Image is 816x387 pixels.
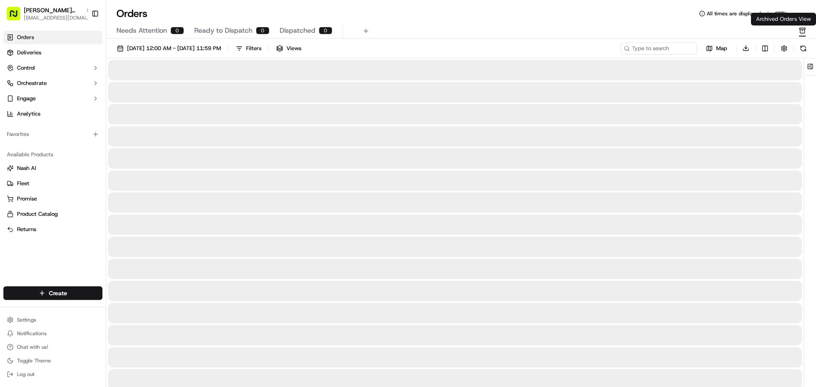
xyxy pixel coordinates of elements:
input: Got a question? Start typing here... [22,55,153,64]
button: Product Catalog [3,207,102,221]
span: [DATE] 12:00 AM - [DATE] 11:59 PM [127,45,221,52]
button: Refresh [797,42,809,54]
button: Chat with us! [3,341,102,353]
span: Orchestrate [17,79,47,87]
a: 💻API Documentation [68,186,140,202]
a: Analytics [3,107,102,121]
button: [DATE] 12:00 AM - [DATE] 11:59 PM [113,42,225,54]
img: 1736555255976-a54dd68f-1ca7-489b-9aae-adbdc363a1c4 [8,81,24,96]
span: Fleet [17,180,29,187]
button: Toggle Theme [3,355,102,367]
span: [PERSON_NAME][GEOGRAPHIC_DATA] [26,155,109,161]
button: Notifications [3,328,102,339]
span: Dispatched [280,25,315,36]
span: API Documentation [80,190,136,198]
button: Promise [3,192,102,206]
div: Filters [246,45,261,52]
span: 11:39 AM [75,132,99,138]
span: Knowledge Base [17,190,65,198]
button: Views [272,42,305,54]
button: Engage [3,92,102,105]
a: Orders [3,31,102,44]
span: Pylon [85,211,103,217]
span: Promise [17,195,37,203]
span: Control [17,64,35,72]
div: Past conversations [8,110,57,117]
span: [PERSON_NAME] [26,132,69,138]
a: Product Catalog [7,210,99,218]
button: Returns [3,223,102,236]
span: • [110,155,113,161]
div: 💻 [72,191,79,198]
span: 11:02 AM [115,155,139,161]
button: Nash AI [3,161,102,175]
button: [PERSON_NAME][GEOGRAPHIC_DATA] [24,6,82,14]
a: Fleet [7,180,99,187]
img: Nash [8,8,25,25]
img: 5e9a9d7314ff4150bce227a61376b483.jpg [18,81,33,96]
button: [EMAIL_ADDRESS][DOMAIN_NAME] [24,14,92,21]
span: Chat with us! [17,344,48,350]
span: Analytics [17,110,40,118]
span: Settings [17,316,36,323]
span: Map [716,45,727,52]
span: Views [286,45,301,52]
img: Liam S. [8,124,22,137]
button: Log out [3,368,102,380]
button: See all [132,109,155,119]
span: Nash AI [17,164,36,172]
button: Orchestrate [3,76,102,90]
span: Engage [17,95,36,102]
span: Ready to Dispatch [194,25,252,36]
button: Filters [232,42,265,54]
a: Nash AI [7,164,99,172]
button: Fleet [3,177,102,190]
div: 0 [319,27,332,34]
div: 0 [256,27,269,34]
span: Toggle Theme [17,357,51,364]
span: Create [49,289,67,297]
button: Settings [3,314,102,326]
span: Deliveries [17,49,41,56]
span: Notifications [17,330,47,337]
a: Powered byPylon [60,210,103,217]
img: 1736555255976-a54dd68f-1ca7-489b-9aae-adbdc363a1c4 [17,132,24,139]
input: Type to search [620,42,697,54]
h1: Orders [116,7,147,20]
a: Promise [7,195,99,203]
span: All times are displayed using CDT timezone [707,10,806,17]
button: Map [700,43,733,54]
div: Favorites [3,127,102,141]
div: We're available if you need us! [38,90,117,96]
div: 📗 [8,191,15,198]
a: Deliveries [3,46,102,59]
a: Returns [7,226,99,233]
span: Log out [17,371,34,378]
button: Create [3,286,102,300]
div: 0 [170,27,184,34]
button: Start new chat [144,84,155,94]
span: • [71,132,74,138]
div: Start new chat [38,81,139,90]
span: Needs Attention [116,25,167,36]
span: Returns [17,226,36,233]
button: Control [3,61,102,75]
button: [PERSON_NAME][GEOGRAPHIC_DATA][EMAIL_ADDRESS][DOMAIN_NAME] [3,3,88,24]
span: Product Catalog [17,210,58,218]
p: Welcome 👋 [8,34,155,48]
span: Orders [17,34,34,41]
a: 📗Knowledge Base [5,186,68,202]
img: Snider Plaza [8,147,22,160]
p: Archived Orders View [756,15,811,23]
div: Available Products [3,148,102,161]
